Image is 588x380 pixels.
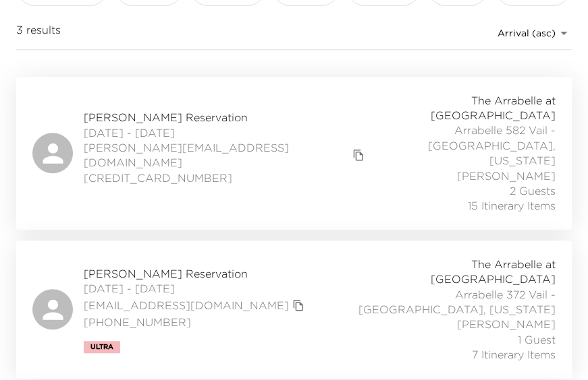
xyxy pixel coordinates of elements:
span: [DATE] - [DATE] [84,125,368,140]
span: 2 Guests [510,183,556,198]
span: 15 Itinerary Items [468,198,556,213]
a: [PERSON_NAME] Reservation[DATE] - [DATE][EMAIL_ADDRESS][DOMAIN_NAME]copy primary member email[PHO... [16,241,572,379]
a: [EMAIL_ADDRESS][DOMAIN_NAME] [84,298,289,313]
span: 1 Guest [518,332,556,347]
span: 7 Itinerary Items [472,347,556,362]
span: [CREDIT_CARD_NUMBER] [84,170,368,185]
span: Ultra [90,343,113,351]
span: [PERSON_NAME] [457,168,556,183]
a: [PERSON_NAME][EMAIL_ADDRESS][DOMAIN_NAME] [84,140,349,170]
span: [DATE] - [DATE] [84,281,308,296]
a: [PERSON_NAME] Reservation[DATE] - [DATE][PERSON_NAME][EMAIL_ADDRESS][DOMAIN_NAME]copy primary mem... [16,77,572,230]
span: [PERSON_NAME] [457,317,556,331]
span: Arrival (asc) [498,27,556,39]
span: [PERSON_NAME] Reservation [84,110,368,125]
span: The Arrabelle at [GEOGRAPHIC_DATA] [346,257,556,287]
span: [PERSON_NAME] Reservation [84,266,308,281]
span: Arrabelle 582 Vail - [GEOGRAPHIC_DATA], [US_STATE] [368,123,556,168]
span: [PHONE_NUMBER] [84,315,308,329]
button: copy primary member email [349,146,368,164]
button: copy primary member email [289,296,308,315]
span: 3 results [16,22,61,44]
span: Arrabelle 372 Vail - [GEOGRAPHIC_DATA], [US_STATE] [346,287,556,317]
span: The Arrabelle at [GEOGRAPHIC_DATA] [368,93,556,123]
